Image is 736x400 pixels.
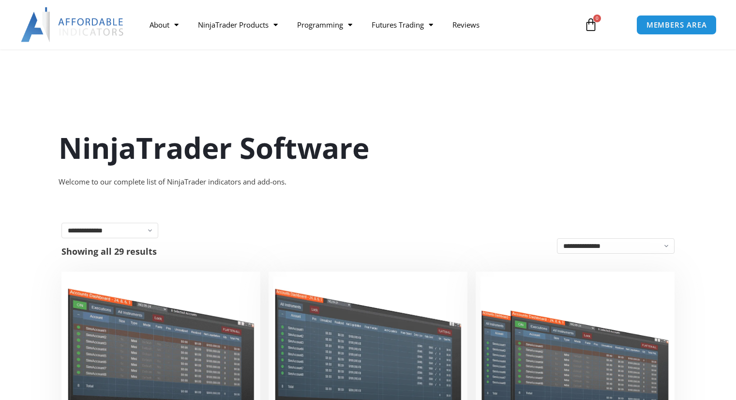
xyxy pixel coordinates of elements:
[636,15,717,35] a: MEMBERS AREA
[646,21,707,29] span: MEMBERS AREA
[61,247,157,256] p: Showing all 29 results
[59,175,678,189] div: Welcome to our complete list of NinjaTrader indicators and add-ons.
[140,14,188,36] a: About
[570,11,612,39] a: 0
[188,14,287,36] a: NinjaTrader Products
[21,7,125,42] img: LogoAI | Affordable Indicators – NinjaTrader
[557,238,675,254] select: Shop order
[59,127,678,168] h1: NinjaTrader Software
[287,14,362,36] a: Programming
[362,14,443,36] a: Futures Trading
[140,14,574,36] nav: Menu
[443,14,489,36] a: Reviews
[593,15,601,22] span: 0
